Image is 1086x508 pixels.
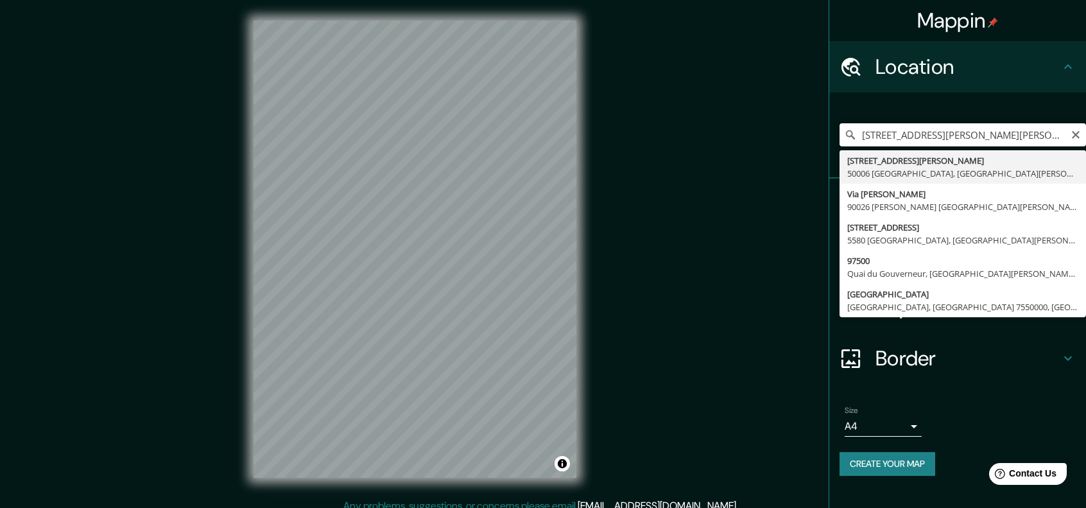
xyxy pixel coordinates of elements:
[829,281,1086,333] div: Layout
[875,54,1060,80] h4: Location
[254,21,576,478] canvas: Map
[845,416,922,437] div: A4
[847,301,1078,313] div: [GEOGRAPHIC_DATA], [GEOGRAPHIC_DATA] 7550000, [GEOGRAPHIC_DATA]
[1071,128,1081,140] button: Clear
[917,8,999,33] h4: Mappin
[875,294,1060,320] h4: Layout
[847,254,1078,267] div: 97500
[829,179,1086,230] div: Pins
[847,221,1078,234] div: [STREET_ADDRESS]
[847,167,1078,180] div: 50006 [GEOGRAPHIC_DATA], [GEOGRAPHIC_DATA][PERSON_NAME], [GEOGRAPHIC_DATA]
[555,456,570,471] button: Toggle attribution
[829,333,1086,384] div: Border
[847,154,1078,167] div: [STREET_ADDRESS][PERSON_NAME]
[840,123,1086,146] input: Pick your city or area
[847,200,1078,213] div: 90026 [PERSON_NAME] [GEOGRAPHIC_DATA][PERSON_NAME], [GEOGRAPHIC_DATA]
[829,41,1086,92] div: Location
[988,17,998,28] img: pin-icon.png
[847,234,1078,247] div: 5580 [GEOGRAPHIC_DATA], [GEOGRAPHIC_DATA][PERSON_NAME][GEOGRAPHIC_DATA]
[875,346,1060,371] h4: Border
[845,405,858,416] label: Size
[972,458,1072,494] iframe: Help widget launcher
[847,288,1078,301] div: [GEOGRAPHIC_DATA]
[847,188,1078,200] div: Via [PERSON_NAME]
[840,452,935,476] button: Create your map
[847,267,1078,280] div: Quai du Gouverneur, [GEOGRAPHIC_DATA][PERSON_NAME], [GEOGRAPHIC_DATA][PERSON_NAME]
[829,230,1086,281] div: Style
